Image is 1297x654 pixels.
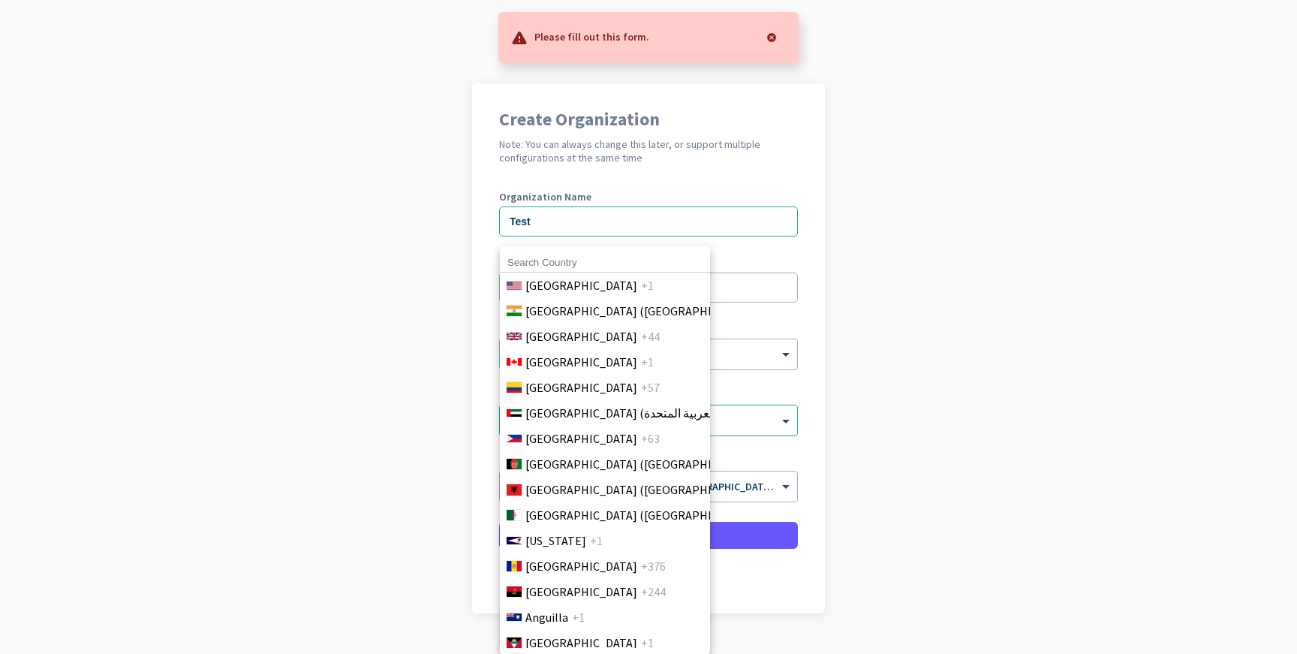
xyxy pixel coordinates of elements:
[525,404,763,422] span: [GEOGRAPHIC_DATA] (‫الإمارات العربية المتحدة‬‎)
[525,506,760,524] span: [GEOGRAPHIC_DATA] (‫[GEOGRAPHIC_DATA]‬‎)
[534,29,649,44] p: Please fill out this form.
[641,557,666,575] span: +376
[525,302,760,320] span: [GEOGRAPHIC_DATA] ([GEOGRAPHIC_DATA])
[641,327,660,345] span: +44
[525,378,637,396] span: [GEOGRAPHIC_DATA]
[641,378,660,396] span: +57
[500,253,710,273] input: Search Country
[525,353,637,371] span: [GEOGRAPHIC_DATA]
[525,455,760,473] span: [GEOGRAPHIC_DATA] (‫[GEOGRAPHIC_DATA]‬‎)
[525,634,637,652] span: [GEOGRAPHIC_DATA]
[641,583,666,601] span: +244
[641,429,660,448] span: +63
[641,634,654,652] span: +1
[641,276,654,294] span: +1
[525,481,760,499] span: [GEOGRAPHIC_DATA] ([GEOGRAPHIC_DATA])
[525,557,637,575] span: [GEOGRAPHIC_DATA]
[590,532,603,550] span: +1
[525,276,637,294] span: [GEOGRAPHIC_DATA]
[525,608,568,626] span: Anguilla
[525,327,637,345] span: [GEOGRAPHIC_DATA]
[525,583,637,601] span: [GEOGRAPHIC_DATA]
[641,353,654,371] span: +1
[525,532,586,550] span: [US_STATE]
[525,429,637,448] span: [GEOGRAPHIC_DATA]
[572,608,585,626] span: +1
